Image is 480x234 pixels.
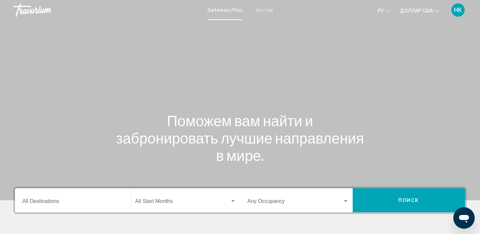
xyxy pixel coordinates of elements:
button: Изменить язык [378,6,390,15]
span: Поиск [398,198,419,203]
button: Меню пользователя [449,3,467,17]
font: ру [378,8,384,13]
button: Изменить валюту [400,6,439,15]
div: Виджет поиска [15,188,465,212]
font: доллар США [400,8,433,13]
font: НК [454,6,462,13]
iframe: Кнопка запуска окна обмена сообщениями [453,207,475,229]
button: Поиск [353,188,465,212]
a: Бегства [256,7,273,13]
h1: Поможем вам найти и забронировать лучшие направления в мире. [115,112,365,164]
a: Getaways Plus [207,7,242,13]
a: Травориум [13,3,201,17]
